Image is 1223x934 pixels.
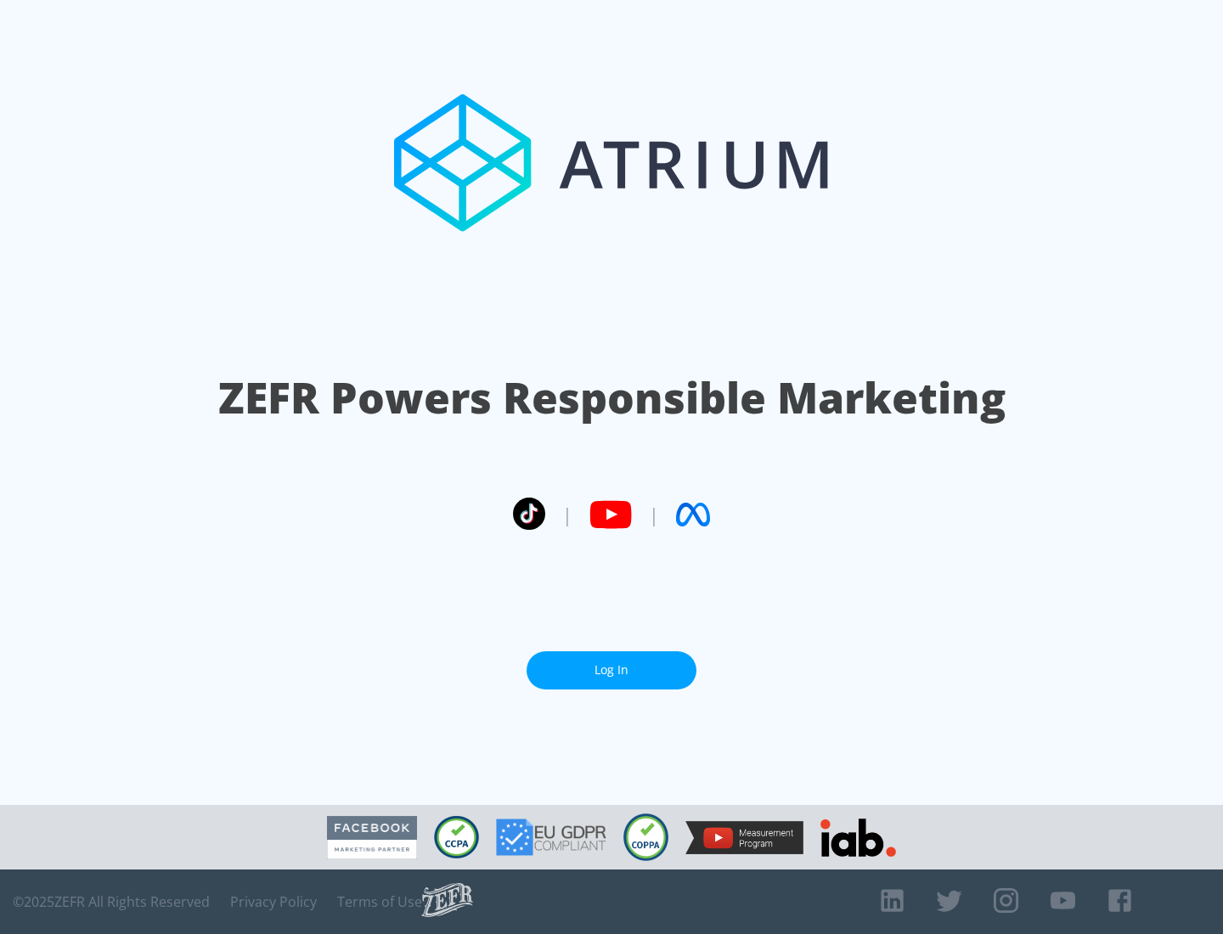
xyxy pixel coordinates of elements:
span: | [649,502,659,527]
span: | [562,502,572,527]
img: CCPA Compliant [434,816,479,858]
img: Facebook Marketing Partner [327,816,417,859]
img: YouTube Measurement Program [685,821,803,854]
a: Terms of Use [337,893,422,910]
img: GDPR Compliant [496,819,606,856]
a: Log In [527,651,696,689]
img: IAB [820,819,896,857]
h1: ZEFR Powers Responsible Marketing [218,369,1006,427]
img: COPPA Compliant [623,813,668,861]
span: © 2025 ZEFR All Rights Reserved [13,893,210,910]
a: Privacy Policy [230,893,317,910]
